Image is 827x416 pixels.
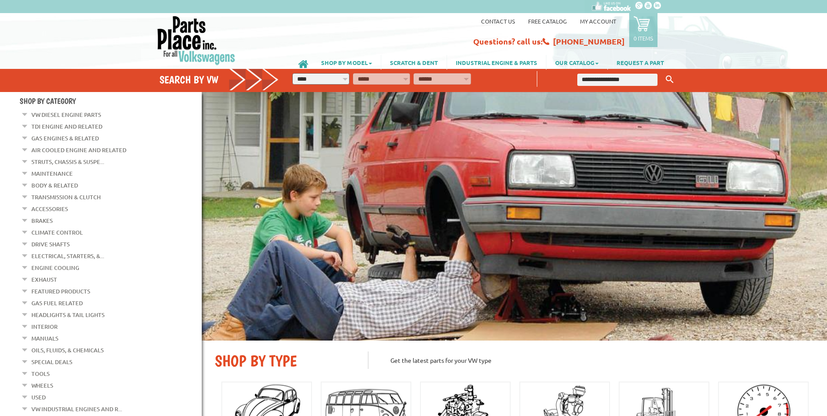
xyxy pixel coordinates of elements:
a: OUR CATALOG [546,55,607,70]
a: Climate Control [31,227,83,238]
p: 0 items [634,34,653,42]
a: Free Catalog [528,17,567,25]
a: Used [31,392,46,403]
a: Accessories [31,203,68,215]
a: VW Industrial Engines and R... [31,403,122,415]
img: Parts Place Inc! [156,15,236,65]
a: Manuals [31,333,58,344]
a: Drive Shafts [31,239,70,250]
a: Struts, Chassis & Suspe... [31,156,104,167]
a: Special Deals [31,356,72,368]
a: Electrical, Starters, &... [31,250,104,262]
a: Transmission & Clutch [31,191,101,203]
a: SCRATCH & DENT [381,55,447,70]
a: SHOP BY MODEL [312,55,381,70]
a: Tools [31,368,50,379]
a: 0 items [629,13,658,47]
a: Gas Engines & Related [31,133,99,144]
img: First slide [900x500] [202,92,827,341]
h4: Search by VW [159,73,279,86]
p: Get the latest parts for your VW type [368,351,814,369]
a: Exhaust [31,274,57,285]
a: Air Cooled Engine and Related [31,144,126,156]
a: Body & Related [31,180,78,191]
a: Headlights & Tail Lights [31,309,105,321]
a: Maintenance [31,168,73,179]
a: REQUEST A PART [608,55,673,70]
a: Wheels [31,380,53,391]
a: Featured Products [31,286,90,297]
a: Oils, Fluids, & Chemicals [31,344,104,356]
button: Keyword Search [663,72,676,87]
a: Engine Cooling [31,262,79,273]
h4: Shop By Category [20,96,202,106]
a: Contact us [481,17,515,25]
a: TDI Engine and Related [31,121,102,132]
a: Brakes [31,215,53,226]
h2: SHOP BY TYPE [215,351,355,370]
a: VW Diesel Engine Parts [31,109,101,120]
a: My Account [580,17,616,25]
a: INDUSTRIAL ENGINE & PARTS [447,55,546,70]
a: Gas Fuel Related [31,297,83,309]
a: Interior [31,321,58,332]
